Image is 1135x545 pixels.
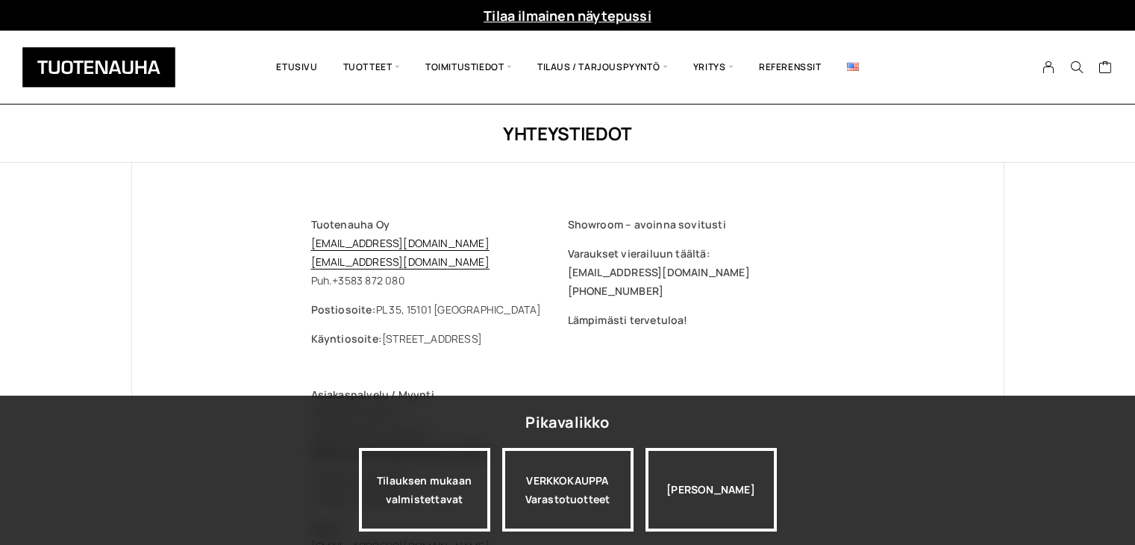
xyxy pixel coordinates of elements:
span: Yritys [681,42,746,93]
span: [EMAIL_ADDRESS][DOMAIN_NAME] [568,265,750,279]
span: Lämpimästi tervetuloa! [568,313,688,327]
a: [EMAIL_ADDRESS][DOMAIN_NAME] [311,236,490,250]
b: Postiosoite: [311,302,376,317]
p: [STREET_ADDRESS] [311,329,568,348]
a: Tilauksen mukaan valmistettavat [359,448,490,532]
span: Showroom – avoinna sovitusti [568,217,726,231]
img: Tuotenauha Oy [22,47,175,87]
button: Search [1063,60,1091,74]
span: Toimitustiedot [413,42,525,93]
span: Tuotteet [331,42,413,93]
p: [PERSON_NAME] Asiakaspalvelu vastaava [311,385,825,460]
a: My Account [1034,60,1063,74]
strong: Asiakaspalvelu / Myynti [311,387,434,402]
a: Referenssit [746,42,834,93]
div: [PERSON_NAME] [645,448,777,532]
span: Varaukset vierailuun täältä: [568,246,710,261]
a: [EMAIL_ADDRESS][DOMAIN_NAME] [311,255,490,269]
a: VERKKOKAUPPAVarastotuotteet [502,448,634,532]
span: [PHONE_NUMBER] [568,284,664,298]
a: Etusivu [263,42,330,93]
b: Käyntiosoite: [311,331,382,346]
a: Cart [1098,60,1113,78]
h1: Yhteystiedot [131,121,1004,146]
div: VERKKOKAUPPA Varastotuotteet [502,448,634,532]
span: +358 [332,273,357,287]
p: Puh. 3 872 080 [311,215,568,290]
div: Pikavalikko [525,409,609,436]
p: PL 35, 15101 [GEOGRAPHIC_DATA] [311,300,568,319]
img: English [847,63,859,71]
a: Tilaa ilmainen näytepussi [484,7,651,25]
span: Tilaus / Tarjouspyyntö [525,42,681,93]
span: Tuotenauha Oy [311,217,390,231]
